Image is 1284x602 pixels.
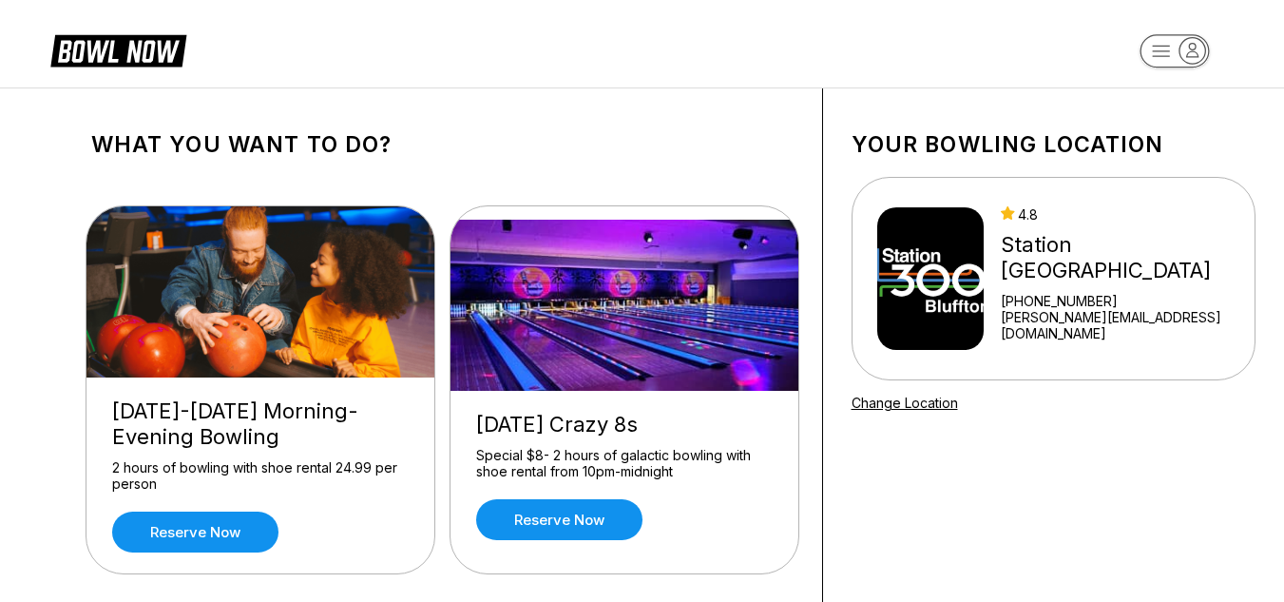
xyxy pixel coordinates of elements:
[852,395,958,411] a: Change Location
[112,459,409,493] div: 2 hours of bowling with shoe rental 24.99 per person
[877,207,985,350] img: Station 300 Bluffton
[1001,293,1246,309] div: [PHONE_NUMBER]
[112,398,409,450] div: [DATE]-[DATE] Morning-Evening Bowling
[1001,232,1246,283] div: Station [GEOGRAPHIC_DATA]
[1001,309,1246,341] a: [PERSON_NAME][EMAIL_ADDRESS][DOMAIN_NAME]
[450,220,800,391] img: Thursday Crazy 8s
[112,512,278,553] a: Reserve now
[91,131,794,158] h1: What you want to do?
[1001,206,1246,223] div: 4.8
[476,499,642,540] a: Reserve now
[852,131,1255,158] h1: Your bowling location
[86,206,436,378] img: Friday-Sunday Morning-Evening Bowling
[476,412,773,437] div: [DATE] Crazy 8s
[476,447,773,480] div: Special $8- 2 hours of galactic bowling with shoe rental from 10pm-midnight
